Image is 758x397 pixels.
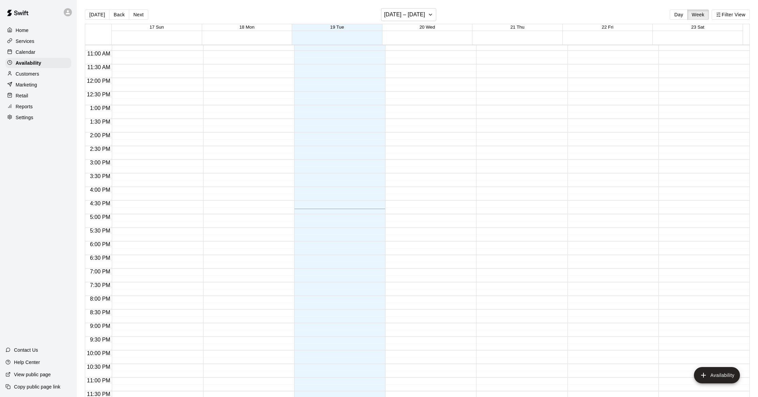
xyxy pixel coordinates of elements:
[16,81,37,88] p: Marketing
[88,255,112,261] span: 6:30 PM
[381,8,437,21] button: [DATE] – [DATE]
[85,350,112,356] span: 10:00 PM
[330,25,344,30] button: 19 Tue
[129,10,148,20] button: Next
[88,241,112,247] span: 6:00 PM
[85,391,112,397] span: 11:30 PM
[88,337,112,343] span: 9:30 PM
[88,119,112,125] span: 1:30 PM
[5,80,71,90] a: Marketing
[88,105,112,111] span: 1:00 PM
[5,112,71,123] a: Settings
[88,296,112,302] span: 8:00 PM
[16,60,41,66] p: Availability
[16,38,34,45] p: Services
[5,58,71,68] a: Availability
[88,214,112,220] span: 5:00 PM
[88,269,112,274] span: 7:00 PM
[16,114,33,121] p: Settings
[5,69,71,79] a: Customers
[16,92,28,99] p: Retail
[420,25,435,30] button: 20 Wed
[150,25,164,30] button: 17 Sun
[670,10,687,20] button: Day
[88,323,112,329] span: 9:00 PM
[16,70,39,77] p: Customers
[86,64,112,70] span: 11:30 AM
[16,103,33,110] p: Reports
[510,25,524,30] button: 21 Thu
[687,10,709,20] button: Week
[88,228,112,234] span: 5:30 PM
[384,10,425,19] h6: [DATE] – [DATE]
[85,378,112,383] span: 11:00 PM
[14,371,51,378] p: View public page
[85,364,112,370] span: 10:30 PM
[691,25,704,30] button: 23 Sat
[239,25,254,30] button: 18 Mon
[5,91,71,101] a: Retail
[16,27,29,34] p: Home
[88,173,112,179] span: 3:30 PM
[86,51,112,57] span: 11:00 AM
[85,78,112,84] span: 12:00 PM
[5,25,71,35] a: Home
[712,10,750,20] button: Filter View
[85,92,112,97] span: 12:30 PM
[14,347,38,353] p: Contact Us
[85,10,109,20] button: [DATE]
[5,47,71,57] a: Calendar
[88,187,112,193] span: 4:00 PM
[5,36,71,46] a: Services
[5,101,71,112] a: Reports
[88,201,112,206] span: 4:30 PM
[88,160,112,165] span: 3:00 PM
[16,49,35,55] p: Calendar
[109,10,129,20] button: Back
[14,383,60,390] p: Copy public page link
[88,146,112,152] span: 2:30 PM
[88,132,112,138] span: 2:00 PM
[88,309,112,315] span: 8:30 PM
[14,359,40,366] p: Help Center
[694,367,740,383] button: add
[602,25,613,30] button: 22 Fri
[88,282,112,288] span: 7:30 PM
